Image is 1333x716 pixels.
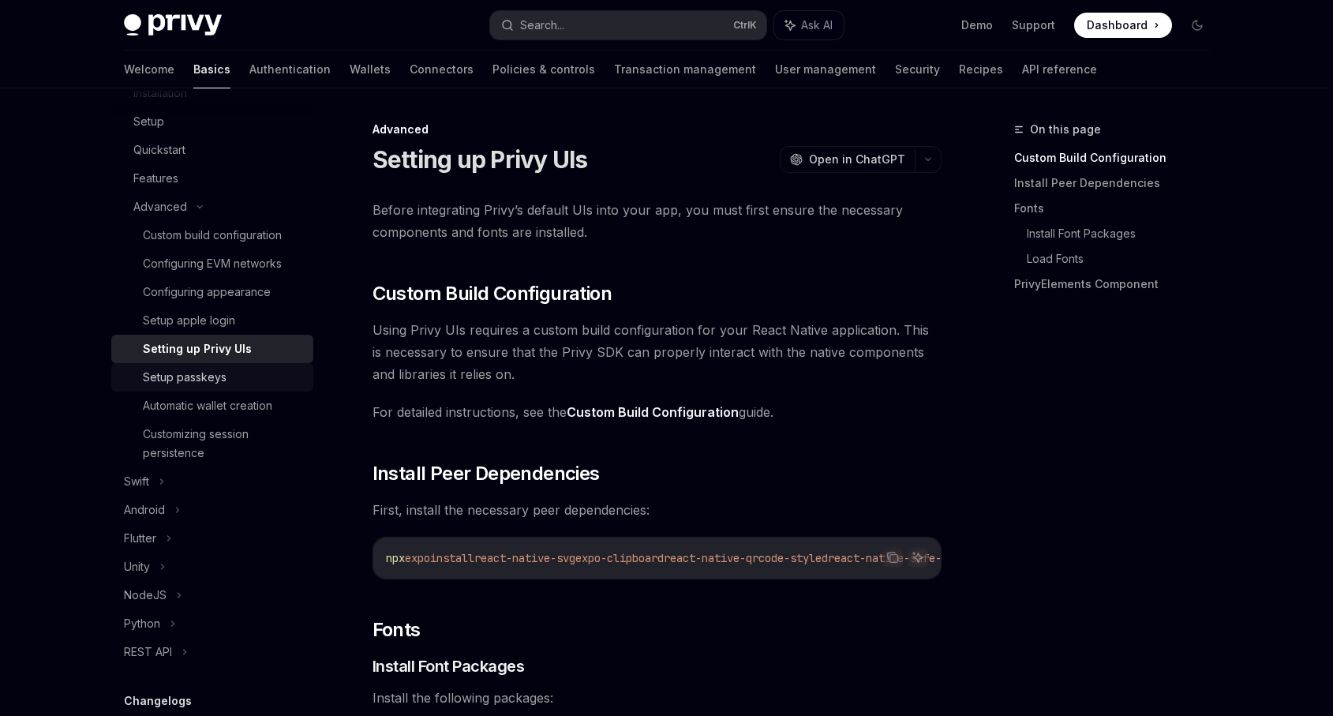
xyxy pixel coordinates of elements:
button: Copy the contents from the code block [882,547,903,568]
span: Ctrl K [733,19,757,32]
div: Configuring appearance [143,283,271,302]
span: react-native-qrcode-styled [664,551,828,565]
div: Setting up Privy UIs [143,339,252,358]
a: Configuring EVM networks [111,249,313,278]
a: Custom build configuration [111,221,313,249]
span: Fonts [373,617,421,643]
div: REST API [124,643,172,662]
span: Install Peer Dependencies [373,461,600,486]
span: react-native-safe-area-context [828,551,1017,565]
div: Advanced [373,122,942,137]
button: Open in ChatGPT [780,146,915,173]
span: Custom Build Configuration [373,281,612,306]
a: API reference [1022,51,1097,88]
a: Features [111,164,313,193]
div: Search... [520,16,564,35]
span: npx [386,551,405,565]
a: Authentication [249,51,331,88]
div: Setup apple login [143,311,235,330]
a: Welcome [124,51,174,88]
span: expo [405,551,430,565]
a: Transaction management [614,51,756,88]
div: Customizing session persistence [143,425,304,463]
a: Automatic wallet creation [111,392,313,420]
img: dark logo [124,14,222,36]
a: Fonts [1014,196,1223,221]
a: Load Fonts [1027,246,1223,272]
div: Unity [124,557,150,576]
a: Setting up Privy UIs [111,335,313,363]
span: Open in ChatGPT [809,152,905,167]
a: Security [895,51,940,88]
button: Ask AI [774,11,844,39]
div: Setup [133,112,164,131]
h1: Setting up Privy UIs [373,145,588,174]
div: Android [124,500,165,519]
a: Basics [193,51,230,88]
div: Setup passkeys [143,368,227,387]
a: User management [775,51,876,88]
a: Install Font Packages [1027,221,1223,246]
a: Demo [961,17,993,33]
a: Recipes [959,51,1003,88]
div: Automatic wallet creation [143,396,272,415]
button: Ask AI [908,547,928,568]
a: PrivyElements Component [1014,272,1223,297]
a: Customizing session persistence [111,420,313,467]
a: Wallets [350,51,391,88]
div: Features [133,169,178,188]
div: Quickstart [133,141,185,159]
a: Custom Build Configuration [567,404,739,421]
div: Swift [124,472,149,491]
div: NodeJS [124,586,167,605]
h5: Changelogs [124,692,192,710]
div: Custom build configuration [143,226,282,245]
a: Policies & controls [492,51,595,88]
a: Dashboard [1074,13,1172,38]
div: Configuring EVM networks [143,254,282,273]
a: Configuring appearance [111,278,313,306]
div: Python [124,614,160,633]
span: On this page [1030,120,1101,139]
span: Before integrating Privy’s default UIs into your app, you must first ensure the necessary compone... [373,199,942,243]
span: For detailed instructions, see the guide. [373,401,942,423]
a: Quickstart [111,136,313,164]
a: Support [1012,17,1055,33]
a: Custom Build Configuration [1014,145,1223,171]
span: Using Privy UIs requires a custom build configuration for your React Native application. This is ... [373,319,942,385]
a: Connectors [410,51,474,88]
span: expo-clipboard [575,551,664,565]
a: Setup passkeys [111,363,313,392]
span: install [430,551,474,565]
span: Install Font Packages [373,655,525,677]
a: Install Peer Dependencies [1014,171,1223,196]
div: Advanced [133,197,187,216]
span: Dashboard [1087,17,1148,33]
span: First, install the necessary peer dependencies: [373,499,942,521]
div: Flutter [124,529,156,548]
span: react-native-svg [474,551,575,565]
a: Setup [111,107,313,136]
span: Ask AI [801,17,833,33]
span: Install the following packages: [373,687,942,709]
button: Toggle dark mode [1185,13,1210,38]
button: Search...CtrlK [490,11,766,39]
a: Setup apple login [111,306,313,335]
